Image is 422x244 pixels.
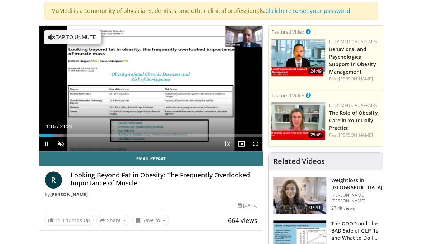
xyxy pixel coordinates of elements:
[46,123,56,129] span: 1:16
[248,137,262,151] button: Fullscreen
[44,30,101,44] button: Tap to unmute
[45,171,62,189] a: R
[55,217,61,224] span: 11
[308,132,323,138] span: 25:49
[57,123,59,129] span: /
[60,123,72,129] span: 21:21
[39,137,54,151] button: Pause
[308,68,323,74] span: 24:49
[238,202,257,209] div: [DATE]
[132,215,169,226] button: Save to
[228,216,257,225] span: 664 views
[331,177,382,191] h3: Weightloss in [GEOGRAPHIC_DATA]
[50,191,88,197] a: [PERSON_NAME]
[71,171,257,187] h4: Looking Beyond Fat in Obesity: The Frequently Overlooked Importance of Muscle
[273,157,324,166] h4: Related Videos
[54,137,68,151] button: Unmute
[329,39,377,45] a: Lilly Medical Affairs
[45,215,94,226] a: 11 Thumbs Up
[271,102,325,140] a: 25:49
[273,177,378,215] a: 07:41 Weightloss in [GEOGRAPHIC_DATA] [PERSON_NAME] [PERSON_NAME] 27.4K views
[329,132,380,138] div: Feat.
[234,137,248,151] button: Enable picture-in-picture mode
[331,220,378,241] h3: The GOOD and the BAD Side of GLP-1s and What to Do If You Get Caught…
[273,177,326,214] img: 9983fed1-7565-45be-8934-aef1103ce6e2.150x105_q85_crop-smart_upscale.jpg
[329,46,376,75] a: Behavioral and Psychological Support in Obesity Management
[39,151,263,166] a: Email Refaat
[271,39,325,76] a: 24:49
[339,76,373,82] a: [PERSON_NAME]
[331,192,382,204] p: [PERSON_NAME] [PERSON_NAME]
[44,2,378,20] div: VuMedi is a community of physicians, dentists, and other clinical professionals.
[329,76,380,82] div: Feat.
[265,7,350,15] a: Click here to set your password
[96,215,130,226] button: Share
[39,134,263,137] div: Progress Bar
[339,132,373,138] a: [PERSON_NAME]
[39,26,263,151] video-js: Video Player
[45,191,257,198] div: By
[307,204,324,211] span: 07:41
[271,92,304,99] small: Featured Video
[329,109,378,131] a: The Role of Obesity Care in Your Daily Practice
[271,39,325,76] img: ba3304f6-7838-4e41-9c0f-2e31ebde6754.png.150x105_q85_crop-smart_upscale.png
[271,29,304,35] small: Featured Video
[329,102,377,108] a: Lilly Medical Affairs
[271,102,325,140] img: e1208b6b-349f-4914-9dd7-f97803bdbf1d.png.150x105_q85_crop-smart_upscale.png
[219,137,234,151] button: Playback Rate
[331,205,355,211] p: 27.4K views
